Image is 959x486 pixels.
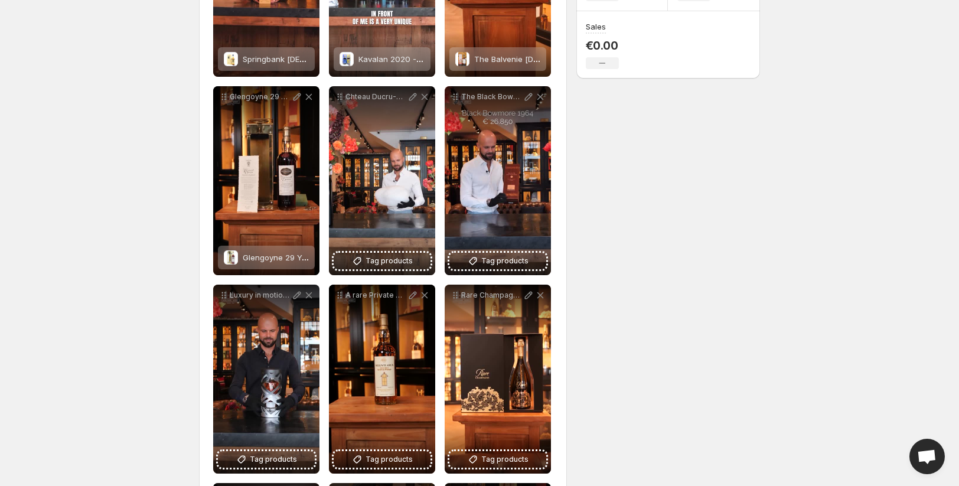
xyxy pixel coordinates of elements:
[445,86,551,275] div: The Black Bowmore 1964 [DEMOGRAPHIC_DATA] bottled in [DATE] marks the pinnacle of the iconic Blac...
[358,54,610,64] span: Kavalan 2020 - Artist Series - [PERSON_NAME] - 4x 1000ml (full set)
[345,92,407,102] p: Chteau Ducru-Beaucaillou 1982 Le Beau Caillou Alabaster Stone An extraordinary fusion of vinous h...
[909,439,945,474] a: Open chat
[213,285,319,474] div: Luxury in motion Glenfiddich [DEMOGRAPHIC_DATA] Suspended Time unboxing experience This exception...
[586,21,606,32] h3: Sales
[345,291,407,300] p: A rare Private Cask by [PERSON_NAME] Introducing the [DEMOGRAPHIC_DATA] [GEOGRAPHIC_DATA] An extr...
[461,92,523,102] p: The Black Bowmore 1964 [DEMOGRAPHIC_DATA] bottled in [DATE] marks the pinnacle of the iconic Blac...
[481,255,529,267] span: Tag products
[213,86,319,275] div: Glengoyne 29 Years The Farewell Dram 19691998 544 A rare farewell to an era Distilled in [DATE] a...
[474,54,723,64] span: The Balvenie [DEMOGRAPHIC_DATA] - The Second Red Rose 48.1%
[243,253,527,262] span: Glengoyne 29 Years 1969 1998 The Farewell Dram - full set 54.4% (1 of 204)
[449,253,546,269] button: Tag products
[481,454,529,465] span: Tag products
[329,285,435,474] div: A rare Private Cask by [PERSON_NAME] Introducing the [DEMOGRAPHIC_DATA] [GEOGRAPHIC_DATA] An extr...
[230,291,291,300] p: Luxury in motion Glenfiddich [DEMOGRAPHIC_DATA] Suspended Time unboxing experience This exception...
[461,291,523,300] p: Rare Champagne Millsime 2013 A toast to elegance and excellence Introducing the Rare Champagne Mi...
[230,92,291,102] p: Glengoyne 29 Years The Farewell Dram 19691998 544 A rare farewell to an era Distilled in [DATE] a...
[250,454,297,465] span: Tag products
[445,285,551,474] div: Rare Champagne Millsime 2013 A toast to elegance and excellence Introducing the Rare Champagne Mi...
[586,38,619,53] p: €0.00
[366,454,413,465] span: Tag products
[329,86,435,275] div: Chteau Ducru-Beaucaillou 1982 Le Beau Caillou Alabaster Stone An extraordinary fusion of vinous h...
[366,255,413,267] span: Tag products
[334,253,430,269] button: Tag products
[334,451,430,468] button: Tag products
[449,451,546,468] button: Tag products
[243,54,572,64] span: Springbank [DEMOGRAPHIC_DATA] 2022 - Limited Release - Gold Edition 46% (1 of 1400)
[218,451,315,468] button: Tag products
